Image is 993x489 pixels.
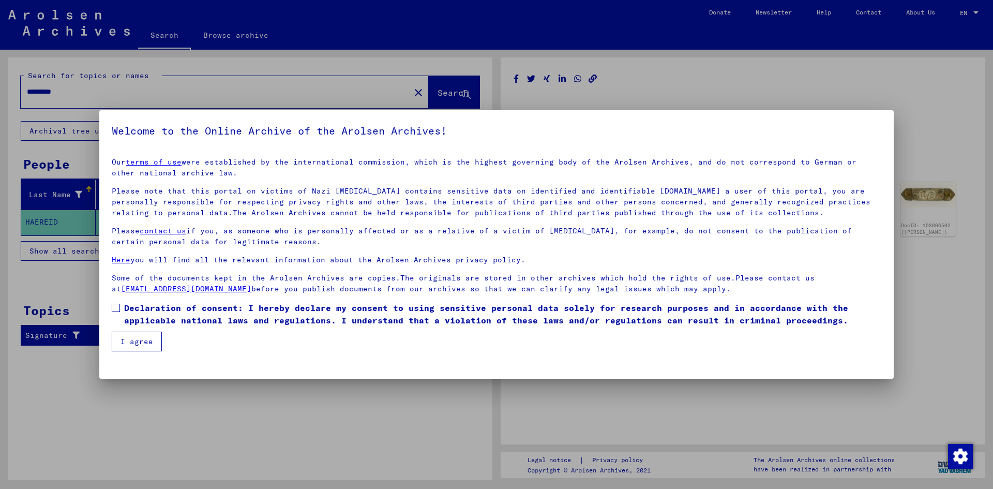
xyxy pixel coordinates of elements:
[112,123,881,139] h5: Welcome to the Online Archive of the Arolsen Archives!
[112,255,881,265] p: you will find all the relevant information about the Arolsen Archives privacy policy.
[126,157,182,167] a: terms of use
[112,255,130,264] a: Here
[112,226,881,247] p: Please if you, as someone who is personally affected or as a relative of a victim of [MEDICAL_DAT...
[121,284,251,293] a: [EMAIL_ADDRESS][DOMAIN_NAME]
[112,273,881,294] p: Some of the documents kept in the Arolsen Archives are copies.The originals are stored in other a...
[947,443,972,468] div: Change consent
[112,157,881,179] p: Our were established by the international commission, which is the highest governing body of the ...
[124,302,881,327] span: Declaration of consent: I hereby declare my consent to using sensitive personal data solely for r...
[140,226,186,235] a: contact us
[948,444,973,469] img: Change consent
[112,332,162,351] button: I agree
[112,186,881,218] p: Please note that this portal on victims of Nazi [MEDICAL_DATA] contains sensitive data on identif...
